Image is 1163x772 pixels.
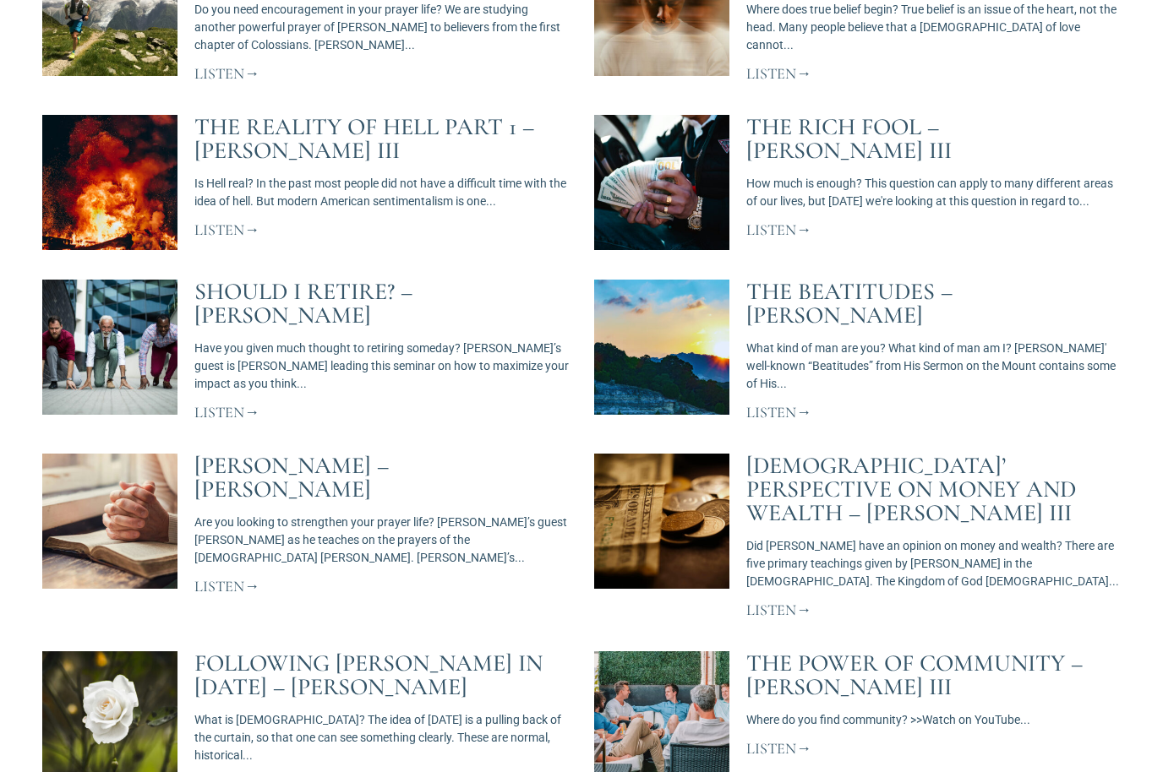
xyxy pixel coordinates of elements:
p: Where do you find community? >>Watch on YouTube [746,711,1121,729]
a: The Power of Community – [PERSON_NAME] III [746,649,1083,701]
p: Are you looking to strengthen your prayer life? [PERSON_NAME]’s guest [PERSON_NAME] as he teaches... [194,514,569,567]
a: The Beatitudes – [PERSON_NAME] [746,277,953,329]
p: What kind of man are you? What kind of man am I? [PERSON_NAME]' well-known “Beatitudes” from His ... [746,340,1121,393]
a: Read more about Paul Praying – Dr. Mark Gignilliat [194,577,259,595]
a: Read more about Paul Praying: Part 2 – Dr. Mark Gignilliat [194,64,259,83]
a: Read more about The Beatitudes – Jerry Leachman [746,403,811,421]
p: Do you need encouragement in your prayer life? We are studying another powerful prayer of [PERSON... [194,1,569,54]
a: Read more about The Power of Community – Richard E. Simmons III [746,739,811,758]
p: How much is enough? This question can apply to many different areas of our lives, but [DATE] we'r... [746,175,1121,210]
a: Should I Retire? – [PERSON_NAME] [194,277,412,329]
a: The Reality of Hell Part 1 – [PERSON_NAME] III [194,112,534,165]
a: [PERSON_NAME] – [PERSON_NAME] [194,451,389,503]
a: Read more about Should I Retire? – Phil Reddick [194,403,259,421]
p: Did [PERSON_NAME] have an opinion on money and wealth? There are five primary teachings given by ... [746,537,1121,590]
p: Is Hell real? In the past most people did not have a difficult time with the idea of hell. But mo... [194,175,569,210]
a: Following [PERSON_NAME] in [DATE] – [PERSON_NAME] [194,649,543,701]
a: Read more about The Reality of Hell Part 1 – Richard E. Simmons III [194,220,259,239]
a: The Rich Fool – [PERSON_NAME] III [746,112,952,165]
a: Read more about The Rich Fool – Richard E. Simmons III [746,220,811,239]
p: Have you given much thought to retiring someday? [PERSON_NAME]’s guest is [PERSON_NAME] leading t... [194,340,569,393]
a: Read more about Jesus’ Perspective on Money and Wealth – Richard E. Simmons III [746,601,811,619]
p: What is [DEMOGRAPHIC_DATA]? The idea of [DATE] is a pulling back of the curtain, so that one can ... [194,711,569,764]
p: Where does true belief begin? True belief is an issue of the heart, not the head. Many people bel... [746,1,1121,54]
a: [DEMOGRAPHIC_DATA]’ Perspective on Money and Wealth – [PERSON_NAME] III [746,451,1076,527]
a: Read more about The Reality of Hell Part 2 – Richard E. Simmons III [746,64,811,83]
